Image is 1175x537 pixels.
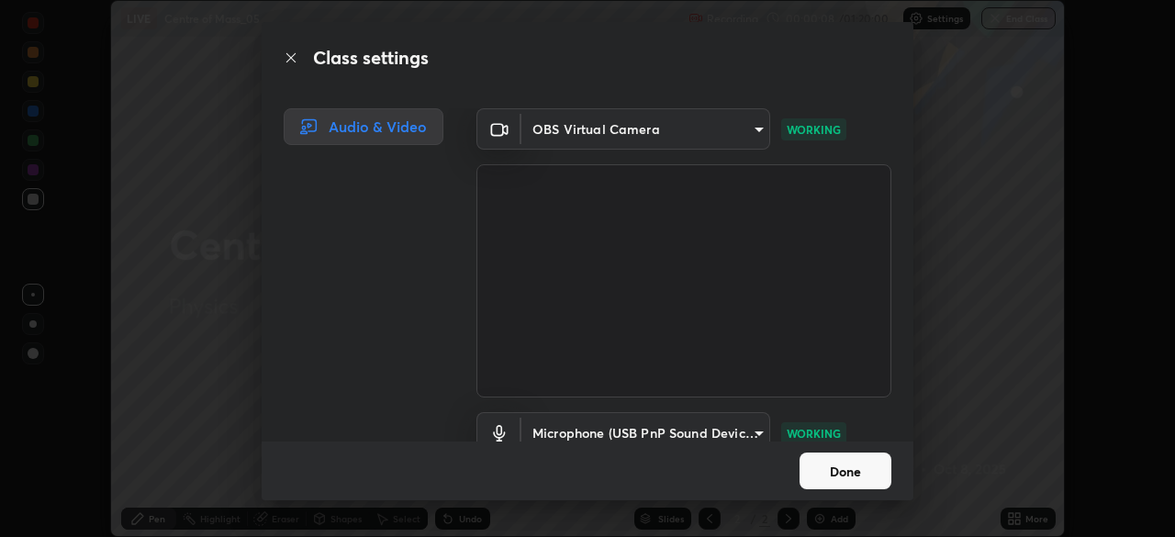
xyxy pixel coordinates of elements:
[521,412,770,453] div: OBS Virtual Camera
[800,453,891,489] button: Done
[284,108,443,145] div: Audio & Video
[521,108,770,150] div: OBS Virtual Camera
[787,425,841,442] p: WORKING
[313,44,429,72] h2: Class settings
[787,121,841,138] p: WORKING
